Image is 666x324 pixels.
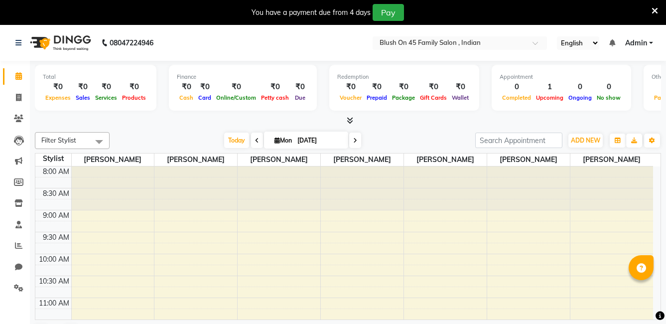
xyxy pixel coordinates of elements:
span: Prepaid [364,94,390,101]
div: ₹0 [93,81,120,93]
button: ADD NEW [568,134,603,148]
span: Card [196,94,214,101]
div: 9:00 AM [41,210,71,221]
span: Completed [500,94,533,101]
div: 8:00 AM [41,166,71,177]
div: ₹0 [337,81,364,93]
span: Products [120,94,148,101]
div: ₹0 [417,81,449,93]
span: Voucher [337,94,364,101]
span: [PERSON_NAME] [154,154,237,166]
span: [PERSON_NAME] [72,154,154,166]
span: Due [292,94,308,101]
div: ₹0 [364,81,390,93]
div: Appointment [500,73,623,81]
span: Services [93,94,120,101]
div: 8:30 AM [41,188,71,199]
div: 0 [594,81,623,93]
img: logo [25,29,94,57]
span: Expenses [43,94,73,101]
div: ₹0 [390,81,417,93]
input: 2025-09-01 [294,133,344,148]
span: No show [594,94,623,101]
button: Pay [373,4,404,21]
div: You have a payment due from 4 days [252,7,371,18]
div: 1 [533,81,566,93]
span: Mon [272,137,294,144]
span: Upcoming [533,94,566,101]
div: 9:30 AM [41,232,71,243]
span: Package [390,94,417,101]
span: [PERSON_NAME] [570,154,653,166]
span: Online/Custom [214,94,259,101]
span: Sales [73,94,93,101]
div: ₹0 [259,81,291,93]
div: 10:30 AM [37,276,71,287]
div: Stylist [35,154,71,164]
div: ₹0 [43,81,73,93]
div: ₹0 [73,81,93,93]
div: ₹0 [449,81,471,93]
input: Search Appointment [475,133,562,148]
div: Redemption [337,73,471,81]
div: 10:00 AM [37,254,71,265]
div: ₹0 [120,81,148,93]
div: ₹0 [177,81,196,93]
span: Admin [625,38,647,48]
div: Total [43,73,148,81]
span: Cash [177,94,196,101]
span: Petty cash [259,94,291,101]
iframe: chat widget [624,284,656,314]
span: Ongoing [566,94,594,101]
span: Filter Stylist [41,136,76,144]
div: Finance [177,73,309,81]
span: [PERSON_NAME] [321,154,403,166]
span: Wallet [449,94,471,101]
div: 0 [566,81,594,93]
span: [PERSON_NAME] [238,154,320,166]
b: 08047224946 [110,29,153,57]
span: Gift Cards [417,94,449,101]
div: 11:00 AM [37,298,71,309]
div: ₹0 [291,81,309,93]
div: ₹0 [196,81,214,93]
div: ₹0 [214,81,259,93]
span: ADD NEW [571,137,600,144]
span: [PERSON_NAME] [404,154,487,166]
div: 0 [500,81,533,93]
span: [PERSON_NAME] [487,154,570,166]
span: Today [224,133,249,148]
